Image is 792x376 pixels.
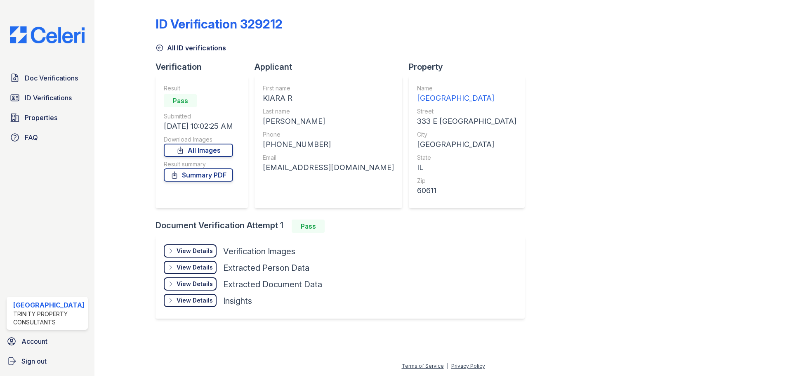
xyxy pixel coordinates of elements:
[223,295,252,307] div: Insights
[7,90,88,106] a: ID Verifications
[263,154,394,162] div: Email
[156,43,226,53] a: All ID verifications
[21,356,47,366] span: Sign out
[417,130,516,139] div: City
[25,93,72,103] span: ID Verifications
[25,113,57,123] span: Properties
[7,129,88,146] a: FAQ
[13,310,85,326] div: Trinity Property Consultants
[417,84,516,104] a: Name [GEOGRAPHIC_DATA]
[255,61,409,73] div: Applicant
[3,26,91,43] img: CE_Logo_Blue-a8612792a0a2168367f1c8372b55b34899dd931a85d93a1a3d3e32e68fde9ad4.png
[263,84,394,92] div: First name
[263,92,394,104] div: KIARA R
[25,132,38,142] span: FAQ
[3,333,91,350] a: Account
[417,107,516,116] div: Street
[292,220,325,233] div: Pass
[223,246,295,257] div: Verification Images
[177,296,213,305] div: View Details
[156,17,283,31] div: ID Verification 329212
[451,363,485,369] a: Privacy Policy
[223,262,309,274] div: Extracted Person Data
[177,280,213,288] div: View Details
[417,177,516,185] div: Zip
[7,109,88,126] a: Properties
[263,107,394,116] div: Last name
[263,130,394,139] div: Phone
[417,154,516,162] div: State
[417,84,516,92] div: Name
[164,84,233,92] div: Result
[156,61,255,73] div: Verification
[164,168,233,182] a: Summary PDF
[164,112,233,121] div: Submitted
[409,61,531,73] div: Property
[164,94,197,107] div: Pass
[156,220,531,233] div: Document Verification Attempt 1
[263,162,394,173] div: [EMAIL_ADDRESS][DOMAIN_NAME]
[447,363,448,369] div: |
[7,70,88,86] a: Doc Verifications
[13,300,85,310] div: [GEOGRAPHIC_DATA]
[164,121,233,132] div: [DATE] 10:02:25 AM
[25,73,78,83] span: Doc Verifications
[417,139,516,150] div: [GEOGRAPHIC_DATA]
[223,279,322,290] div: Extracted Document Data
[177,247,213,255] div: View Details
[177,263,213,272] div: View Details
[263,139,394,150] div: [PHONE_NUMBER]
[164,135,233,144] div: Download Images
[417,92,516,104] div: [GEOGRAPHIC_DATA]
[402,363,444,369] a: Terms of Service
[3,353,91,369] a: Sign out
[417,185,516,196] div: 60611
[164,160,233,168] div: Result summary
[263,116,394,127] div: [PERSON_NAME]
[164,144,233,157] a: All Images
[21,336,47,346] span: Account
[417,116,516,127] div: 333 E [GEOGRAPHIC_DATA]
[417,162,516,173] div: IL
